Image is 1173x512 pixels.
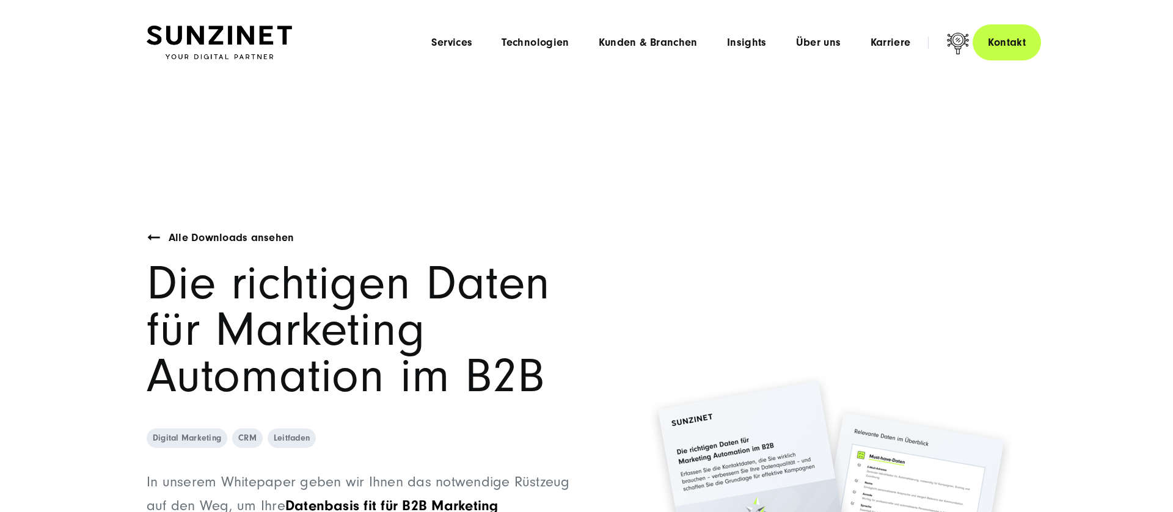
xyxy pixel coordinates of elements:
[147,26,292,60] img: SUNZINET Full Service Digital Agentur
[727,37,767,49] a: Insights
[147,256,550,403] span: Die richtigen Daten für Marketing Automation im B2B
[232,428,263,448] a: CRM
[169,231,294,244] span: Alle Downloads ansehen
[796,37,841,49] a: Über uns
[599,37,698,49] a: Kunden & Branchen
[502,37,569,49] a: Technologien
[268,428,316,448] a: Leitfaden
[871,37,911,49] a: Karriere
[431,37,472,49] a: Services
[973,24,1041,60] a: Kontakt
[169,229,294,247] a: Alle Downloads ansehen
[147,428,227,448] a: Digital Marketing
